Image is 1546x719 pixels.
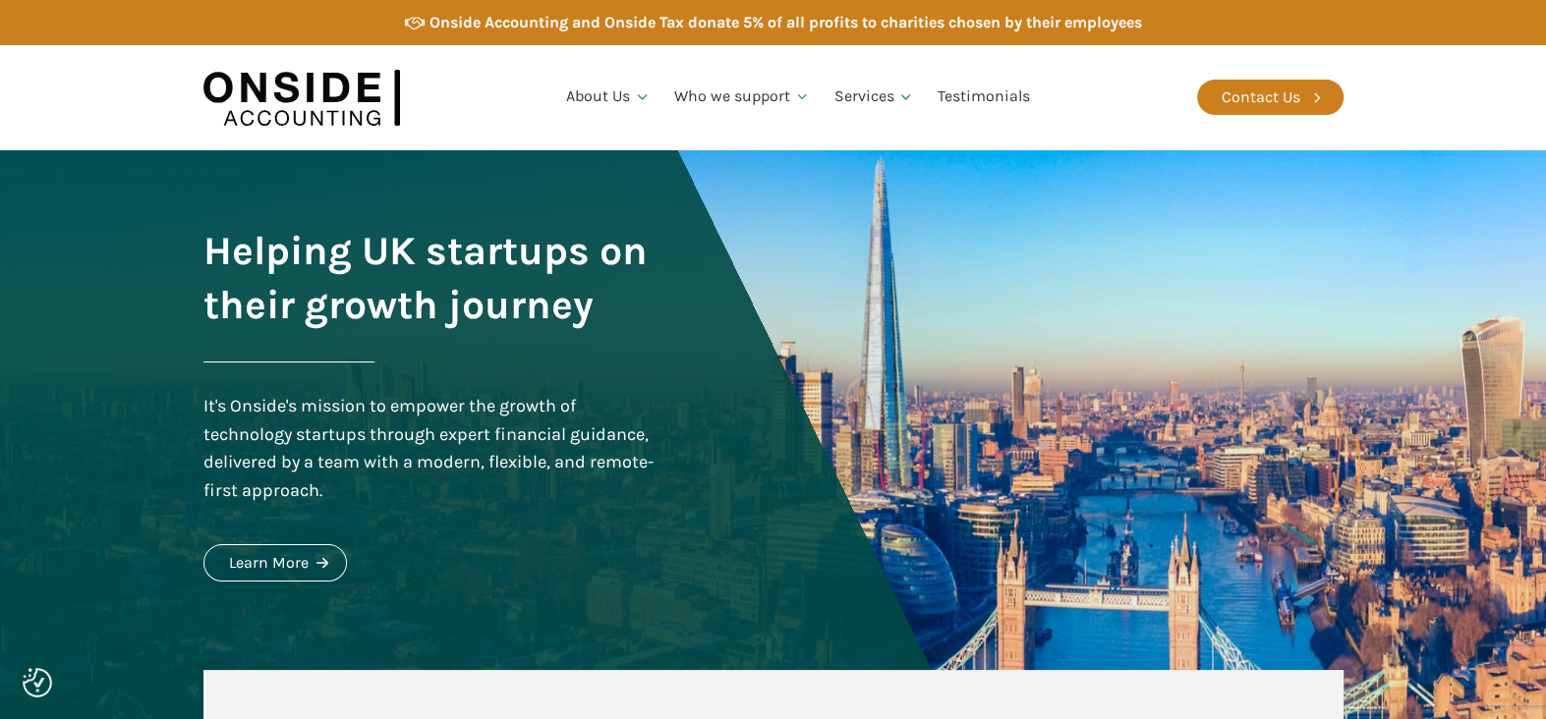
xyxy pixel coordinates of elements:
[926,64,1042,131] a: Testimonials
[554,64,662,131] a: About Us
[23,668,52,697] img: Revisit consent button
[1222,84,1300,110] div: Contact Us
[1197,80,1344,115] a: Contact Us
[203,60,400,136] img: Onside Accounting
[229,550,309,576] div: Learn More
[822,64,926,131] a: Services
[203,224,659,332] h1: Helping UK startups on their growth journey
[429,10,1142,35] div: Onside Accounting and Onside Tax donate 5% of all profits to charities chosen by their employees
[662,64,823,131] a: Who we support
[203,392,659,505] div: It's Onside's mission to empower the growth of technology startups through expert financial guida...
[203,544,347,581] a: Learn More
[23,668,52,697] button: Consent Preferences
